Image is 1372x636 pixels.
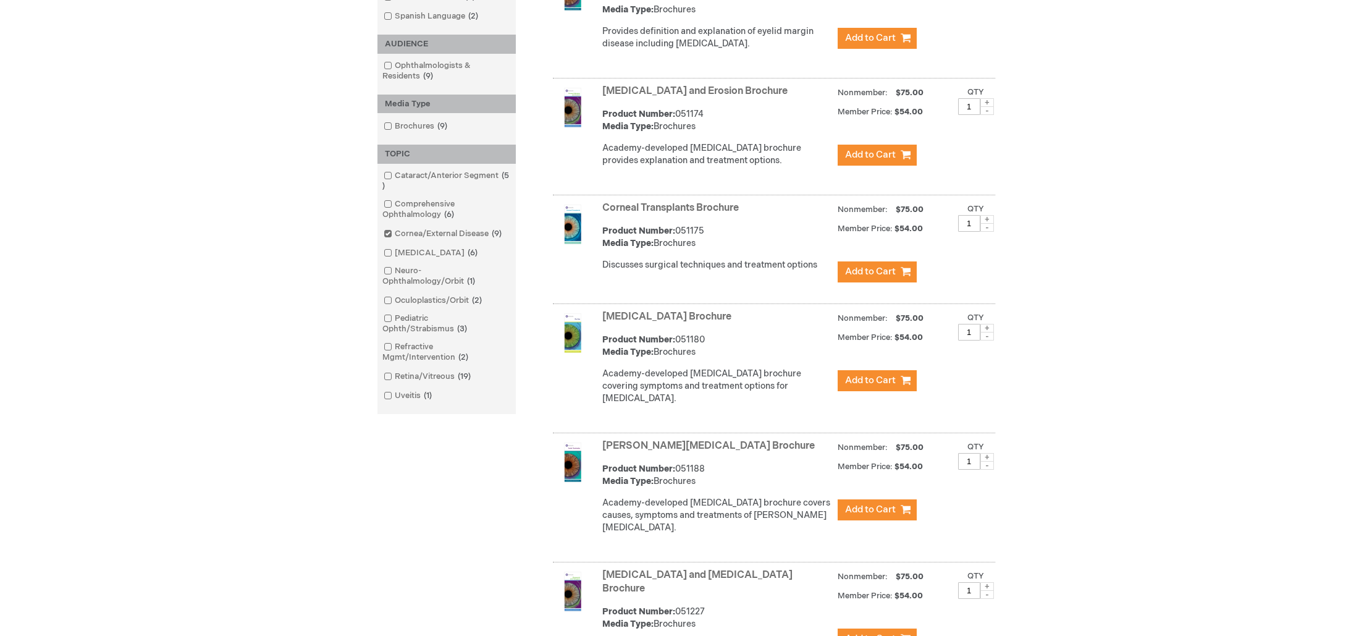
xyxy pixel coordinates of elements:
[845,32,896,44] span: Add to Cart
[381,198,513,221] a: Comprehensive Ophthalmology6
[421,391,435,401] span: 1
[958,582,980,599] input: Qty
[894,591,925,601] span: $54.00
[602,226,675,236] strong: Product Number:
[441,210,457,219] span: 6
[454,324,470,334] span: 3
[602,606,675,617] strong: Product Number:
[845,149,896,161] span: Add to Cart
[553,313,592,353] img: Dry Eye Brochure
[602,202,739,214] a: Corneal Transplants Brochure
[553,205,592,244] img: Corneal Transplants Brochure
[381,371,476,383] a: Retina/Vitreous19
[381,228,507,240] a: Cornea/External Disease9
[602,497,831,534] div: Academy-developed [MEDICAL_DATA] brochure covers causes, symptoms and treatments of [PERSON_NAME]...
[958,215,980,232] input: Qty
[838,499,917,520] button: Add to Cart
[602,569,793,595] a: [MEDICAL_DATA] and [MEDICAL_DATA] Brochure
[894,107,925,117] span: $54.00
[602,440,815,452] a: [PERSON_NAME][MEDICAL_DATA] Brochure
[838,311,888,326] strong: Nonmember:
[838,85,888,101] strong: Nonmember:
[381,60,513,82] a: Ophthalmologists & Residents9
[602,347,654,357] strong: Media Type:
[381,11,483,22] a: Spanish Language2
[469,295,485,305] span: 2
[381,390,437,402] a: Uveitis1
[602,463,831,488] div: 051188 Brochures
[602,334,831,358] div: 051180 Brochures
[602,259,831,271] div: Discusses surgical techniques and treatment options
[381,265,513,287] a: Neuro-Ophthalmology/Orbit1
[465,11,481,21] span: 2
[420,71,436,81] span: 9
[381,170,513,192] a: Cataract/Anterior Segment5
[894,313,925,323] span: $75.00
[602,368,831,405] div: Academy-developed [MEDICAL_DATA] brochure covering symptoms and treatment options for [MEDICAL_DA...
[894,88,925,98] span: $75.00
[489,229,505,239] span: 9
[967,87,984,97] label: Qty
[845,375,896,386] span: Add to Cart
[553,572,592,611] img: Pinguecula and Pterygium Brochure
[553,443,592,482] img: Fuchs' Dystrophy Brochure
[838,202,888,218] strong: Nonmember:
[602,25,831,50] div: Provides definition and explanation of eyelid margin disease including [MEDICAL_DATA].
[838,333,893,342] strong: Member Price:
[894,224,925,234] span: $54.00
[838,224,893,234] strong: Member Price:
[838,261,917,282] button: Add to Cart
[838,28,917,49] button: Add to Cart
[602,238,654,248] strong: Media Type:
[377,35,516,54] div: AUDIENCE
[382,171,509,191] span: 5
[381,295,487,307] a: Oculoplastics/Orbit2
[381,341,513,363] a: Refractive Mgmt/Intervention2
[602,85,788,97] a: [MEDICAL_DATA] and Erosion Brochure
[381,121,452,132] a: Brochures9
[838,591,893,601] strong: Member Price:
[602,142,831,167] div: Academy-developed [MEDICAL_DATA] brochure provides explanation and treatment options.
[377,145,516,164] div: TOPIC
[838,462,893,472] strong: Member Price:
[894,333,925,342] span: $54.00
[967,442,984,452] label: Qty
[838,145,917,166] button: Add to Cart
[602,4,654,15] strong: Media Type:
[553,88,592,127] img: Corneal Abrasion and Erosion Brochure
[967,571,984,581] label: Qty
[838,440,888,456] strong: Nonmember:
[602,606,831,630] div: 051227 Brochures
[465,248,481,258] span: 6
[894,462,925,472] span: $54.00
[455,371,474,381] span: 19
[894,205,925,214] span: $75.00
[894,443,925,452] span: $75.00
[845,504,896,515] span: Add to Cart
[455,352,471,362] span: 2
[838,107,893,117] strong: Member Price:
[602,619,654,629] strong: Media Type:
[602,225,831,250] div: 051175 Brochures
[838,370,917,391] button: Add to Cart
[602,334,675,345] strong: Product Number:
[845,266,896,278] span: Add to Cart
[967,313,984,323] label: Qty
[958,453,980,470] input: Qty
[602,464,675,474] strong: Product Number:
[958,324,980,341] input: Qty
[958,98,980,115] input: Qty
[602,476,654,486] strong: Media Type:
[602,311,731,323] a: [MEDICAL_DATA] Brochure
[381,247,482,259] a: [MEDICAL_DATA]6
[967,204,984,214] label: Qty
[464,276,478,286] span: 1
[381,313,513,335] a: Pediatric Ophth/Strabismus3
[602,108,831,133] div: 051174 Brochures
[377,95,516,114] div: Media Type
[602,121,654,132] strong: Media Type:
[838,569,888,585] strong: Nonmember:
[434,121,450,131] span: 9
[602,109,675,119] strong: Product Number:
[894,572,925,582] span: $75.00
